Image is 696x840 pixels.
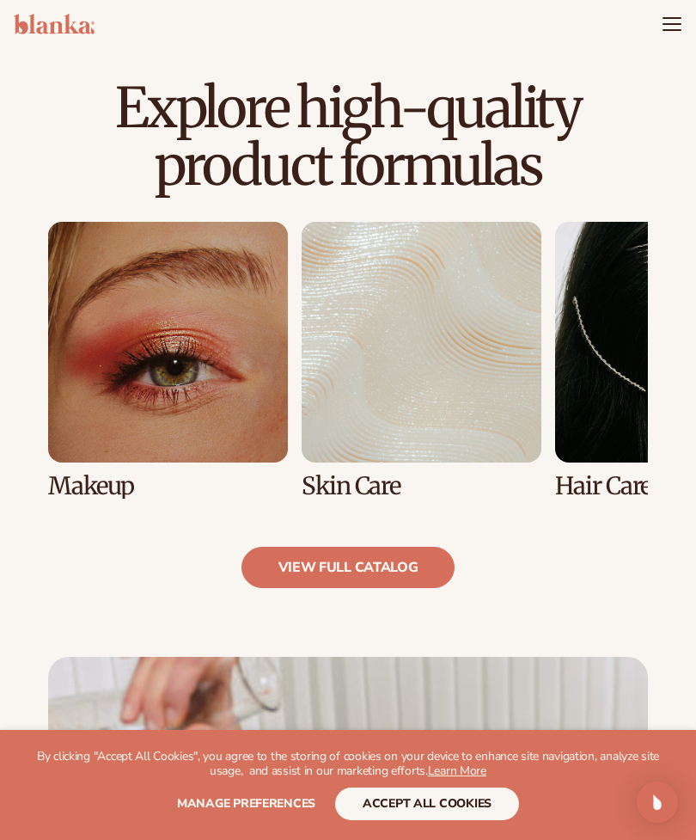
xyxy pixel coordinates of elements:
[48,222,288,499] div: 1 / 8
[637,782,678,823] div: Open Intercom Messenger
[177,788,315,820] button: Manage preferences
[302,222,541,499] div: 2 / 8
[662,14,682,34] summary: Menu
[34,750,662,779] p: By clicking "Accept All Cookies", you agree to the storing of cookies on your device to enhance s...
[241,547,455,588] a: view full catalog
[48,79,648,194] h2: Explore high-quality product formulas
[14,14,95,34] img: logo
[335,788,519,820] button: accept all cookies
[177,795,315,812] span: Manage preferences
[428,763,486,779] a: Learn More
